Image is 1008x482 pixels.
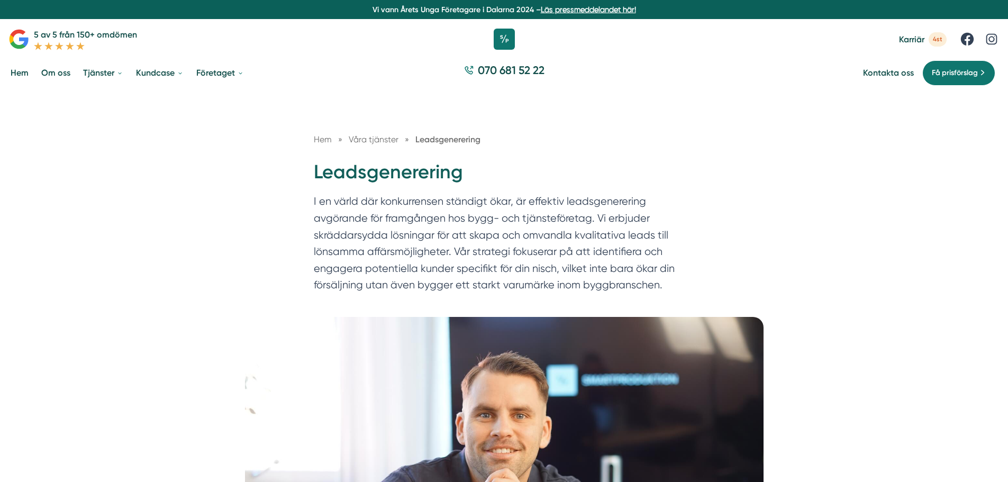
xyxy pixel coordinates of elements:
[194,59,246,86] a: Företaget
[314,193,695,298] p: I en värld där konkurrensen ständigt ökar, är effektiv leadsgenerering avgörande för framgången h...
[460,62,549,83] a: 070 681 52 22
[134,59,186,86] a: Kundcase
[541,5,636,14] a: Läs pressmeddelandet här!
[4,4,1004,15] p: Vi vann Årets Unga Företagare i Dalarna 2024 –
[899,34,924,44] span: Karriär
[314,133,695,146] nav: Breadcrumb
[415,134,480,144] a: Leadsgenerering
[8,59,31,86] a: Hem
[922,60,995,86] a: Få prisförslag
[314,134,332,144] a: Hem
[39,59,72,86] a: Om oss
[81,59,125,86] a: Tjänster
[34,28,137,41] p: 5 av 5 från 150+ omdömen
[349,134,398,144] span: Våra tjänster
[349,134,401,144] a: Våra tjänster
[932,67,978,79] span: Få prisförslag
[478,62,544,78] span: 070 681 52 22
[863,68,914,78] a: Kontakta oss
[899,32,947,47] a: Karriär 4st
[338,133,342,146] span: »
[405,133,409,146] span: »
[929,32,947,47] span: 4st
[314,159,695,194] h1: Leadsgenerering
